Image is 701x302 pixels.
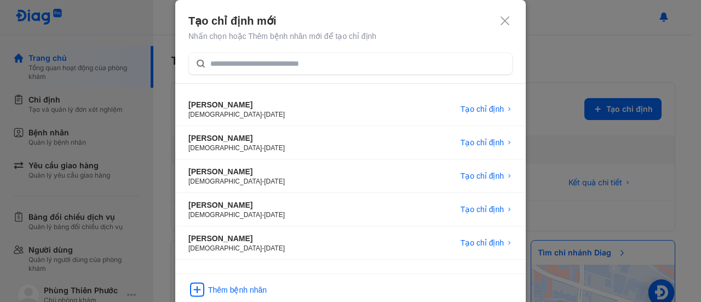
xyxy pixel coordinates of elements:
[264,178,285,185] span: [DATE]
[188,244,262,252] span: [DEMOGRAPHIC_DATA]
[208,284,267,295] div: Thêm bệnh nhân
[188,99,285,110] div: [PERSON_NAME]
[188,31,513,42] div: Nhấn chọn hoặc Thêm bệnh nhân mới để tạo chỉ định
[461,170,504,181] span: Tạo chỉ định
[188,211,262,219] span: [DEMOGRAPHIC_DATA]
[188,200,285,210] div: [PERSON_NAME]
[188,13,513,29] div: Tạo chỉ định mới
[262,211,264,219] span: -
[461,204,504,215] span: Tạo chỉ định
[188,111,262,118] span: [DEMOGRAPHIC_DATA]
[461,104,504,115] span: Tạo chỉ định
[262,144,264,152] span: -
[262,244,264,252] span: -
[264,244,285,252] span: [DATE]
[188,178,262,185] span: [DEMOGRAPHIC_DATA]
[461,237,504,248] span: Tạo chỉ định
[264,211,285,219] span: [DATE]
[264,111,285,118] span: [DATE]
[188,166,285,177] div: [PERSON_NAME]
[188,233,285,244] div: [PERSON_NAME]
[188,144,262,152] span: [DEMOGRAPHIC_DATA]
[461,137,504,148] span: Tạo chỉ định
[262,178,264,185] span: -
[188,133,285,144] div: [PERSON_NAME]
[264,144,285,152] span: [DATE]
[262,111,264,118] span: -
